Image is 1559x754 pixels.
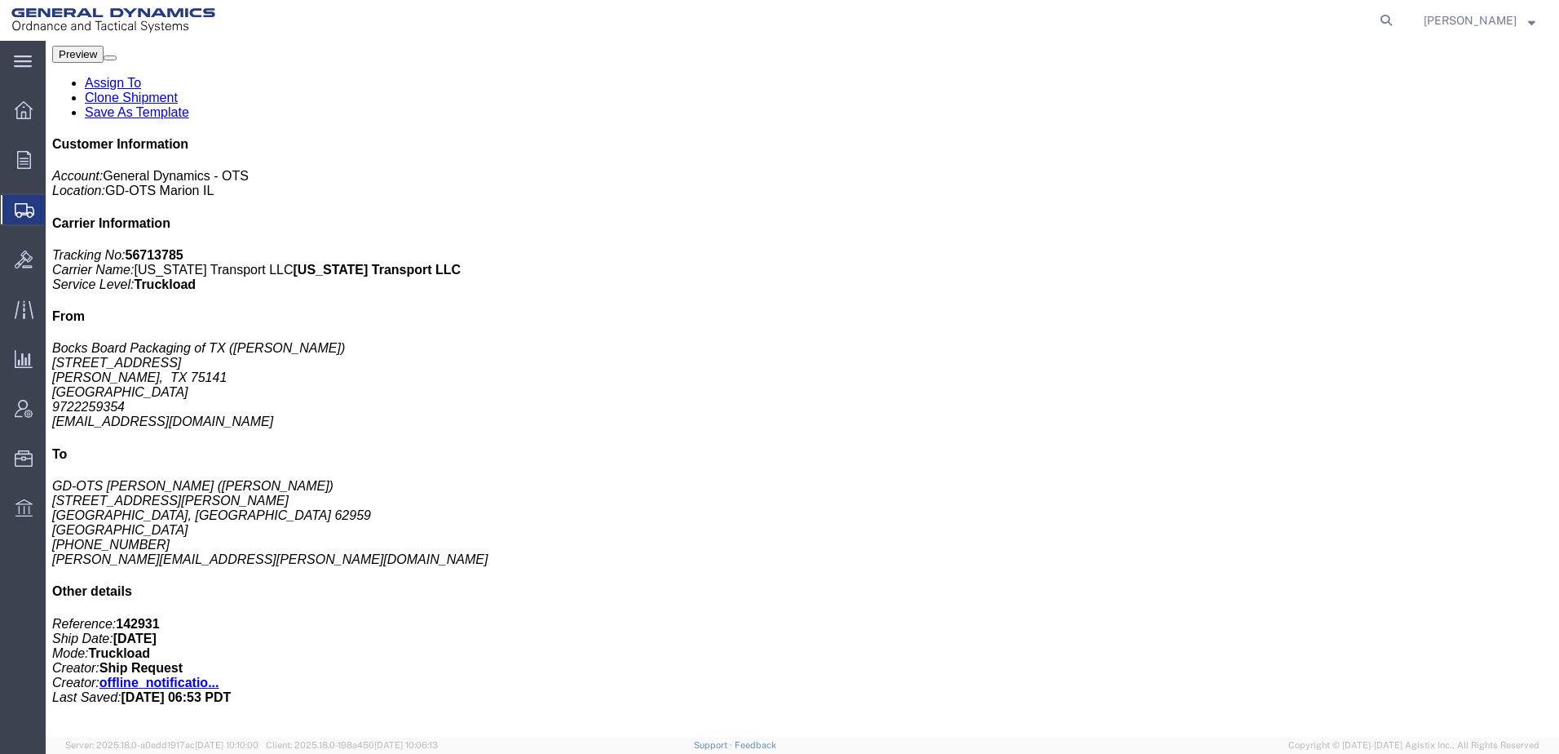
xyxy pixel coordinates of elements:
[1288,738,1539,752] span: Copyright © [DATE]-[DATE] Agistix Inc., All Rights Reserved
[1424,11,1517,29] span: Richard Lautenbacher
[374,740,438,750] span: [DATE] 10:06:13
[65,740,258,750] span: Server: 2025.18.0-a0edd1917ac
[1423,11,1536,30] button: [PERSON_NAME]
[694,740,735,750] a: Support
[735,740,776,750] a: Feedback
[11,8,215,33] img: logo
[46,41,1559,737] iframe: FS Legacy Container
[195,740,258,750] span: [DATE] 10:10:00
[266,740,438,750] span: Client: 2025.18.0-198a450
